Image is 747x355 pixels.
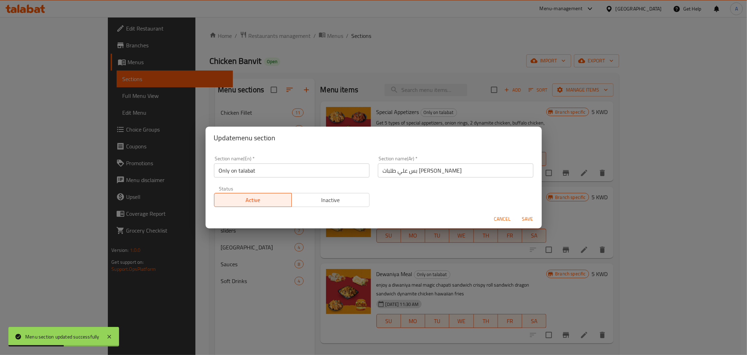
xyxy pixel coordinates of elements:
button: Active [214,193,292,207]
button: Save [517,213,539,226]
button: Inactive [291,193,369,207]
input: Please enter section name(ar) [378,163,533,177]
span: Cancel [494,215,511,223]
input: Please enter section name(en) [214,163,369,177]
h2: Update menu section [214,132,533,143]
div: Menu section updated successfully [25,333,99,341]
span: Inactive [295,195,367,205]
span: Save [519,215,536,223]
button: Cancel [491,213,514,226]
span: Active [217,195,289,205]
